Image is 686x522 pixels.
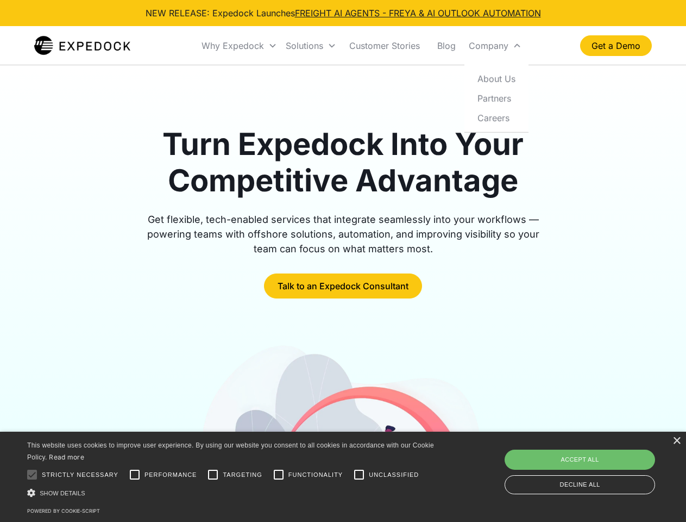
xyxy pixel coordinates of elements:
[49,453,84,461] a: Read more
[42,470,118,480] span: Strictly necessary
[295,8,541,18] a: FREIGHT AI AGENTS - FREYA & AI OUTLOOK AUTOMATION
[202,40,264,51] div: Why Expedock
[469,88,524,108] a: Partners
[27,508,100,514] a: Powered by cookie-script
[369,470,419,480] span: Unclassified
[40,490,85,496] span: Show details
[146,7,541,20] div: NEW RELEASE: Expedock Launches
[197,27,281,64] div: Why Expedock
[464,64,528,132] nav: Company
[223,470,262,480] span: Targeting
[288,470,343,480] span: Functionality
[144,470,197,480] span: Performance
[505,405,686,522] iframe: Chat Widget
[281,27,341,64] div: Solutions
[27,487,438,499] div: Show details
[34,35,130,57] a: home
[27,442,434,462] span: This website uses cookies to improve user experience. By using our website you consent to all coo...
[464,27,526,64] div: Company
[34,35,130,57] img: Expedock Logo
[580,35,652,56] a: Get a Demo
[429,27,464,64] a: Blog
[286,40,323,51] div: Solutions
[469,108,524,127] a: Careers
[469,69,524,88] a: About Us
[341,27,429,64] a: Customer Stories
[469,40,508,51] div: Company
